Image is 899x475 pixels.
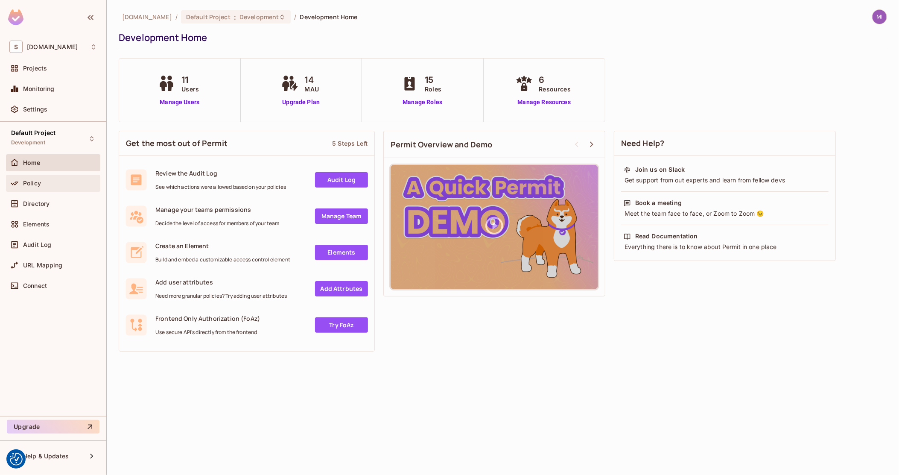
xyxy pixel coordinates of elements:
li: / [175,13,178,21]
span: Workspace: sea.live [27,44,78,50]
a: Audit Log [315,172,368,188]
a: Manage Roles [399,98,446,107]
span: Use secure API's directly from the frontend [155,329,260,336]
button: Upgrade [7,420,99,434]
span: Create an Element [155,242,290,250]
div: Join us on Slack [635,165,685,174]
span: 15 [425,73,441,86]
span: Development Home [300,13,358,21]
span: URL Mapping [23,262,63,269]
span: Need Help? [621,138,665,149]
span: Manage your teams permissions [155,205,280,214]
span: Home [23,159,41,166]
span: Default Project [11,129,55,136]
button: Consent Preferences [10,453,23,466]
span: Get the most out of Permit [126,138,228,149]
img: SReyMgAAAABJRU5ErkJggg== [8,9,23,25]
a: Manage Resources [514,98,575,107]
span: Projects [23,65,47,72]
span: Frontend Only Authorization (FoAz) [155,314,260,323]
span: the active workspace [122,13,172,21]
div: Get support from out experts and learn from fellow devs [624,176,826,185]
span: Connect [23,282,47,289]
a: Manage Users [156,98,203,107]
span: : [234,14,236,21]
span: Build and embed a customizable access control element [155,256,290,263]
span: Monitoring [23,85,55,92]
span: 11 [181,73,199,86]
div: Meet the team face to face, or Zoom to Zoom 😉 [624,209,826,218]
div: Read Documentation [635,232,698,240]
span: Directory [23,200,50,207]
span: Development [11,139,46,146]
li: / [294,13,296,21]
span: Roles [425,85,441,94]
a: Add Attrbutes [315,281,368,296]
span: Settings [23,106,47,113]
div: Book a meeting [635,199,682,207]
span: Development [239,13,279,21]
span: Decide the level of access for members of your team [155,220,280,227]
a: Upgrade Plan [279,98,323,107]
span: 14 [305,73,319,86]
span: See which actions were allowed based on your policies [155,184,286,191]
img: Revisit consent button [10,453,23,466]
span: S [9,41,23,53]
span: Elements [23,221,50,228]
span: Audit Log [23,241,51,248]
span: Permit Overview and Demo [391,139,493,150]
div: Everything there is to know about Permit in one place [624,243,826,251]
a: Manage Team [315,208,368,224]
a: Elements [315,245,368,260]
img: michal.wojcik@testshipping.com [873,10,887,24]
span: Users [181,85,199,94]
a: Try FoAz [315,317,368,333]
span: MAU [305,85,319,94]
span: Need more granular policies? Try adding user attributes [155,293,287,299]
span: 6 [539,73,571,86]
span: Default Project [186,13,231,21]
span: Add user attributes [155,278,287,286]
span: Resources [539,85,571,94]
span: Policy [23,180,41,187]
div: Development Home [119,31,883,44]
span: Help & Updates [23,453,69,460]
span: Review the Audit Log [155,169,286,177]
div: 5 Steps Left [332,139,368,147]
